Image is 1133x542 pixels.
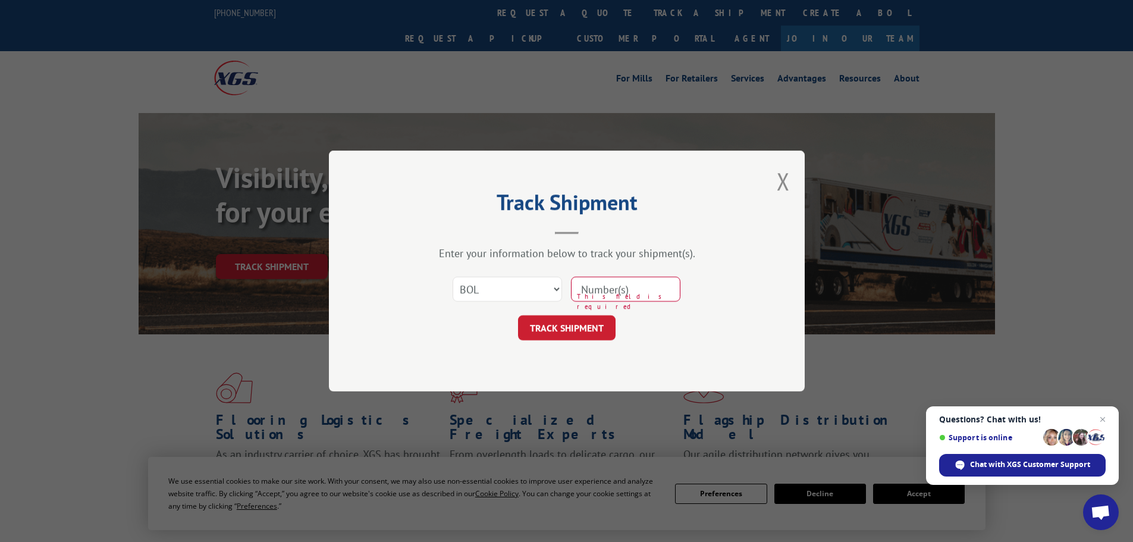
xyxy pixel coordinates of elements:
[939,433,1039,442] span: Support is online
[970,459,1090,470] span: Chat with XGS Customer Support
[577,292,680,311] span: This field is required
[939,415,1106,424] span: Questions? Chat with us!
[571,277,680,302] input: Number(s)
[518,315,616,340] button: TRACK SHIPMENT
[939,454,1106,477] div: Chat with XGS Customer Support
[388,246,745,260] div: Enter your information below to track your shipment(s).
[777,165,790,197] button: Close modal
[1083,494,1119,530] div: Open chat
[1096,412,1110,427] span: Close chat
[388,194,745,217] h2: Track Shipment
